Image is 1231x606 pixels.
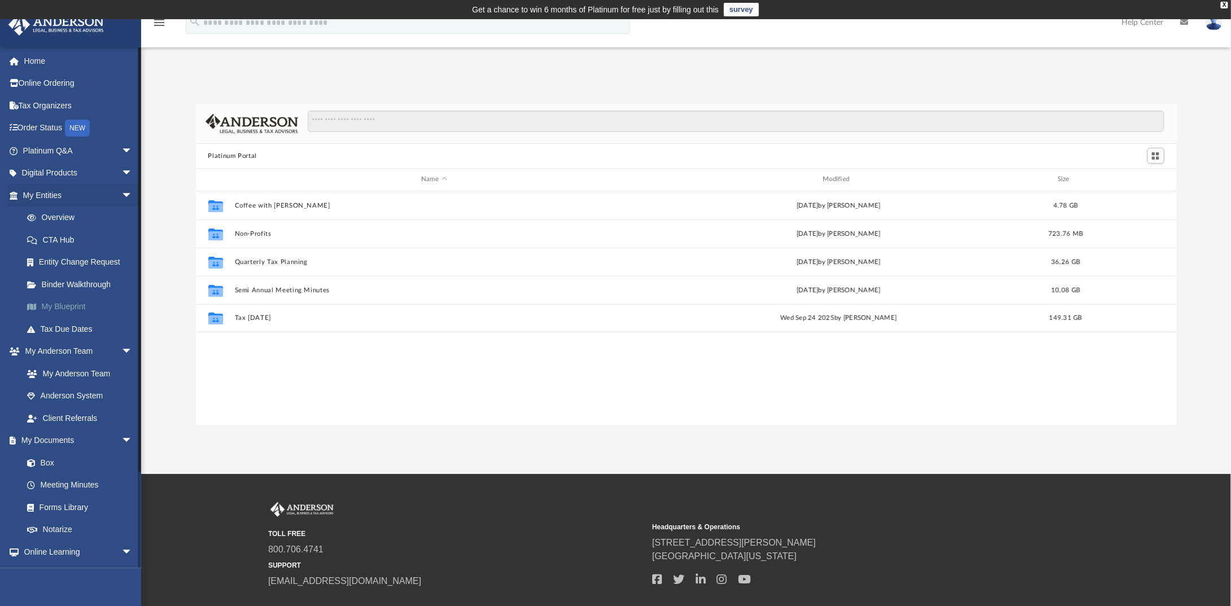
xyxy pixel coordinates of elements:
[1048,230,1082,236] span: 723.76 MB
[121,139,144,163] span: arrow_drop_down
[152,16,166,29] i: menu
[16,207,150,229] a: Overview
[1206,14,1223,30] img: User Pic
[8,94,150,117] a: Tax Organizers
[16,407,144,429] a: Client Referrals
[8,162,150,185] a: Digital Productsarrow_drop_down
[8,429,144,452] a: My Documentsarrow_drop_down
[8,139,150,162] a: Platinum Q&Aarrow_drop_down
[5,14,107,36] img: Anderson Advisors Platinum Portal
[8,72,150,95] a: Online Ordering
[65,120,90,137] div: NEW
[16,496,138,519] a: Forms Library
[8,184,150,207] a: My Entitiesarrow_drop_down
[208,151,257,161] button: Platinum Portal
[639,229,1038,239] div: [DATE] by [PERSON_NAME]
[724,3,759,16] a: survey
[234,174,634,185] div: Name
[121,162,144,185] span: arrow_drop_down
[152,21,166,29] a: menu
[16,362,138,385] a: My Anderson Team
[8,50,150,72] a: Home
[16,296,150,318] a: My Blueprint
[1093,174,1172,185] div: id
[8,117,150,140] a: Order StatusNEW
[268,502,336,517] img: Anderson Advisors Platinum Portal
[1221,2,1228,8] div: close
[1049,315,1082,321] span: 149.31 GB
[639,200,1038,210] div: [DATE] by [PERSON_NAME]
[639,174,1038,185] div: Modified
[16,519,144,541] a: Notarize
[8,340,144,363] a: My Anderson Teamarrow_drop_down
[16,451,138,474] a: Box
[652,538,816,547] a: [STREET_ADDRESS][PERSON_NAME]
[189,15,201,28] i: search
[234,258,634,266] button: Quarterly Tax Planning
[1051,287,1080,293] span: 10.08 GB
[121,184,144,207] span: arrow_drop_down
[16,474,144,497] a: Meeting Minutes
[308,111,1164,132] input: Search files and folders
[1043,174,1088,185] div: Size
[652,551,797,561] a: [GEOGRAPHIC_DATA][US_STATE]
[472,3,719,16] div: Get a chance to win 6 months of Platinum for free just by filling out this
[196,191,1177,425] div: grid
[16,385,144,407] a: Anderson System
[639,257,1038,267] div: [DATE] by [PERSON_NAME]
[639,313,1038,323] div: Wed Sep 24 2025 by [PERSON_NAME]
[121,340,144,363] span: arrow_drop_down
[16,273,150,296] a: Binder Walkthrough
[200,174,229,185] div: id
[268,560,644,570] small: SUPPORT
[1053,202,1078,208] span: 4.78 GB
[8,541,144,563] a: Online Learningarrow_drop_down
[234,202,634,209] button: Coffee with [PERSON_NAME]
[121,429,144,453] span: arrow_drop_down
[121,541,144,564] span: arrow_drop_down
[234,314,634,322] button: Tax [DATE]
[268,529,644,539] small: TOLL FREE
[1051,258,1080,265] span: 36.26 GB
[268,576,421,586] a: [EMAIL_ADDRESS][DOMAIN_NAME]
[234,287,634,294] button: Semi Annual Meeting Minutes
[16,318,150,340] a: Tax Due Dates
[234,230,634,238] button: Non-Profits
[16,229,150,251] a: CTA Hub
[652,522,1028,532] small: Headquarters & Operations
[639,285,1038,295] div: [DATE] by [PERSON_NAME]
[1147,148,1164,164] button: Switch to Grid View
[16,251,150,274] a: Entity Change Request
[16,563,144,586] a: Courses
[268,544,324,554] a: 800.706.4741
